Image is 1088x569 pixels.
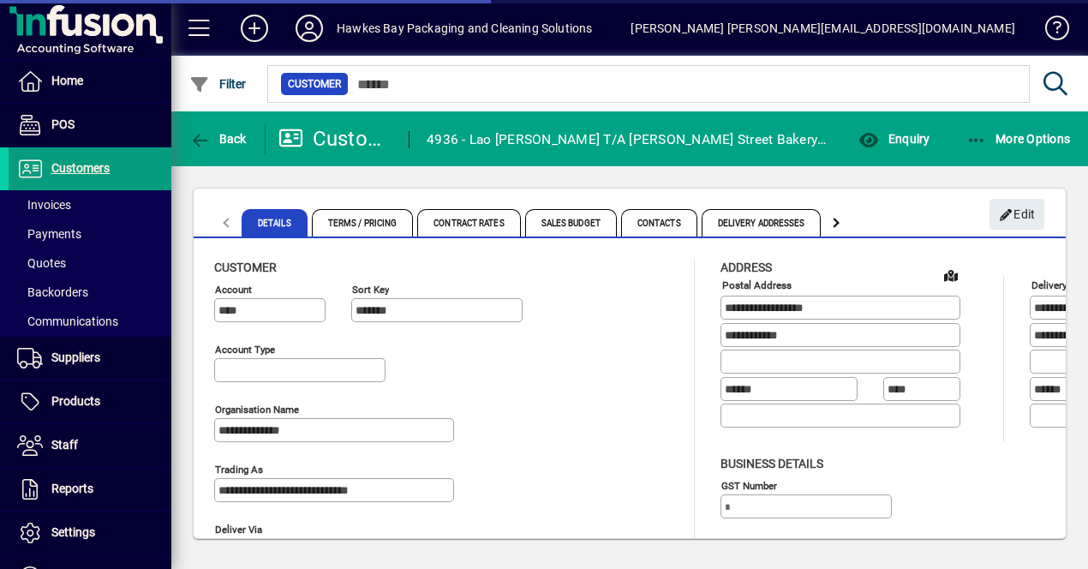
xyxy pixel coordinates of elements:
a: Invoices [9,190,171,219]
button: Profile [282,13,337,44]
span: Address [720,261,772,274]
app-page-header-button: Back [171,123,266,154]
span: Sales Budget [525,209,617,237]
a: Settings [9,512,171,554]
span: Invoices [17,198,71,212]
span: More Options [966,132,1071,146]
mat-label: Deliver via [215,524,262,536]
a: Backorders [9,278,171,307]
span: Products [51,394,100,408]
span: Business details [720,457,823,470]
a: Quotes [9,249,171,278]
span: Back [189,132,247,146]
span: Filter [189,77,247,91]
a: POS [9,104,171,147]
div: [PERSON_NAME] [PERSON_NAME][EMAIL_ADDRESS][DOMAIN_NAME] [631,15,1015,42]
a: Home [9,60,171,103]
a: Suppliers [9,337,171,380]
a: Payments [9,219,171,249]
span: Payments [17,227,81,241]
button: Edit [989,199,1044,230]
div: Customer [278,125,392,153]
span: Delivery Addresses [702,209,822,237]
button: Add [227,13,282,44]
span: Contacts [621,209,697,237]
span: Enquiry [858,132,930,146]
span: Backorders [17,285,88,299]
a: Reports [9,468,171,511]
span: Customer [288,75,341,93]
mat-label: Account Type [215,344,275,356]
button: Enquiry [854,123,934,154]
span: POS [51,117,75,131]
mat-label: Trading as [215,464,263,476]
span: Edit [999,201,1036,229]
div: 4936 - Lao [PERSON_NAME] T/A [PERSON_NAME] Street Bakery and Cafe [427,126,828,153]
a: Staff [9,424,171,467]
span: Customer [214,261,277,274]
span: Staff [51,438,78,452]
mat-label: GST Number [721,479,777,491]
a: Knowledge Base [1032,3,1067,59]
div: Hawkes Bay Packaging and Cleaning Solutions [337,15,593,42]
mat-label: Organisation name [215,404,299,416]
button: Filter [185,69,251,99]
span: Reports [51,482,93,495]
span: Quotes [17,256,66,270]
span: Communications [17,314,118,328]
mat-label: Account [215,284,252,296]
span: Settings [51,525,95,539]
button: Back [185,123,251,154]
a: Products [9,380,171,423]
span: Terms / Pricing [312,209,414,237]
a: Communications [9,307,171,336]
span: Contract Rates [417,209,520,237]
a: View on map [937,261,965,289]
span: Home [51,74,83,87]
span: Suppliers [51,350,100,364]
span: Details [242,209,308,237]
mat-label: Sort key [352,284,389,296]
span: Customers [51,161,110,175]
button: More Options [962,123,1075,154]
